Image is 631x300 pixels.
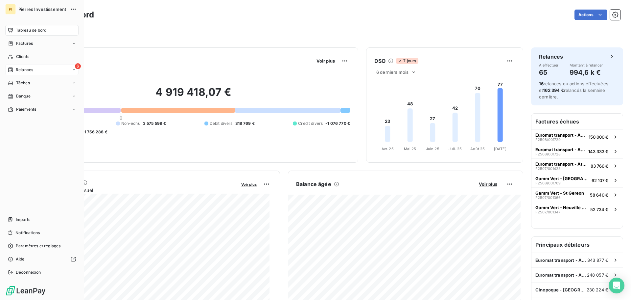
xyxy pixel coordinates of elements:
[494,147,506,151] tspan: [DATE]
[531,237,623,253] h6: Principaux débiteurs
[75,63,81,69] span: 6
[315,58,337,64] button: Voir plus
[531,202,623,216] button: Gamm Vert - Neuville de [GEOGRAPHIC_DATA]F2507/00134752 734 €
[539,63,559,67] span: À effectuer
[535,210,560,214] span: F2507/001347
[535,287,587,292] span: Cinepoque - [GEOGRAPHIC_DATA] (75006)
[143,121,166,126] span: 3 575 599 €
[396,58,418,64] span: 7 jours
[539,81,608,99] span: relances ou actions effectuées et relancés la semaine dernière.
[592,178,608,183] span: 62 107 €
[535,147,586,152] span: Euromat transport - Athis Mons (Bai
[535,167,561,171] span: F2507/001423
[16,27,46,33] span: Tableau de bord
[591,163,608,169] span: 83 766 €
[16,256,25,262] span: Aide
[449,147,462,151] tspan: Juil. 25
[16,217,30,223] span: Imports
[535,176,589,181] span: Gamm Vert - [GEOGRAPHIC_DATA]
[5,4,16,14] div: PI
[589,134,608,140] span: 150 000 €
[588,149,608,154] span: 143 333 €
[531,173,623,187] button: Gamm Vert - [GEOGRAPHIC_DATA]F2508/00176962 107 €
[574,10,607,20] button: Actions
[16,41,33,46] span: Factures
[16,243,60,249] span: Paramètres et réglages
[535,138,561,142] span: F2508/001729
[590,207,608,212] span: 52 734 €
[531,187,623,202] button: Gamm Vert - St GereonF2507/00136658 640 €
[16,67,33,73] span: Relances
[120,115,122,121] span: 0
[477,181,499,187] button: Voir plus
[241,182,257,187] span: Voir plus
[5,286,46,296] img: Logo LeanPay
[570,63,603,67] span: Montant à relancer
[543,88,564,93] span: 162 394 €
[316,58,335,64] span: Voir plus
[535,161,588,167] span: Euromat transport - Athis Mons (Bai
[539,53,563,61] h6: Relances
[18,7,66,12] span: Pierres Investissement
[470,147,485,151] tspan: Août 25
[37,187,237,194] span: Chiffre d'affaires mensuel
[609,278,624,293] div: Open Intercom Messenger
[531,129,623,144] button: Euromat transport - Athis Mons (BaiF2508/001729150 000 €
[535,272,587,278] span: Euromat transport - Athis Mons (Bai
[82,129,107,135] span: -1 756 288 €
[382,147,394,151] tspan: Avr. 25
[426,147,439,151] tspan: Juin 25
[374,57,386,65] h6: DSO
[235,121,255,126] span: 318 769 €
[535,152,561,156] span: F2508/001728
[210,121,233,126] span: Débit divers
[539,67,559,78] h4: 65
[535,132,586,138] span: Euromat transport - Athis Mons (Bai
[121,121,140,126] span: Non-échu
[376,69,409,75] span: 6 derniers mois
[479,181,497,187] span: Voir plus
[16,54,29,60] span: Clients
[539,81,544,86] span: 16
[535,181,561,185] span: F2508/001769
[531,158,623,173] button: Euromat transport - Athis Mons (BaiF2507/00142383 766 €
[404,147,416,151] tspan: Mai 25
[16,106,36,112] span: Paiements
[239,181,259,187] button: Voir plus
[37,86,350,105] h2: 4 919 418,07 €
[325,121,350,126] span: -1 076 770 €
[15,230,40,236] span: Notifications
[587,258,608,263] span: 343 877 €
[587,287,608,292] span: 230 224 €
[587,272,608,278] span: 248 057 €
[296,180,331,188] h6: Balance âgée
[16,93,31,99] span: Banque
[531,144,623,158] button: Euromat transport - Athis Mons (BaiF2508/001728143 333 €
[531,114,623,129] h6: Factures échues
[16,80,30,86] span: Tâches
[535,258,587,263] span: Euromat transport - Athis Mons (Bai
[590,192,608,198] span: 58 640 €
[298,121,323,126] span: Crédit divers
[535,205,588,210] span: Gamm Vert - Neuville de [GEOGRAPHIC_DATA]
[535,190,584,196] span: Gamm Vert - St Gereon
[16,269,41,275] span: Déconnexion
[570,67,603,78] h4: 994,6 k €
[535,196,561,200] span: F2507/001366
[5,254,79,264] a: Aide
